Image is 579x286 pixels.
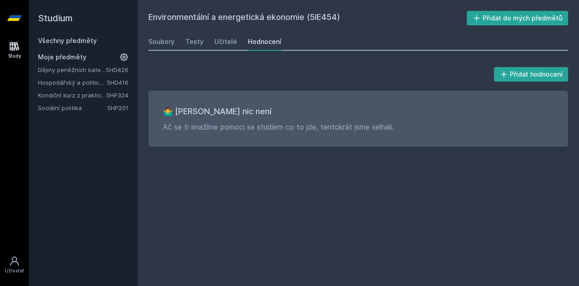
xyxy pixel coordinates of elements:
[38,78,107,87] a: Hospodářský a politický vývoj Evropy ve 20.století
[248,37,281,46] div: Hodnocení
[185,37,204,46] div: Testy
[106,92,128,99] a: 5HP324
[107,79,128,86] a: 5HD416
[214,37,237,46] div: Učitelé
[148,37,175,46] div: Soubory
[494,67,569,82] button: Přidat hodnocení
[5,267,24,274] div: Uživatel
[163,121,554,132] p: Ač se ti snažíme pomoci se studiem co to jde, tentokrát jsme selhali.
[2,36,27,64] a: Study
[214,33,237,51] a: Učitelé
[467,11,569,25] button: Přidat do mých předmětů
[2,251,27,279] a: Uživatel
[248,33,281,51] a: Hodnocení
[38,91,106,100] a: Kondiční kurz z praktické hospodářské politiky
[8,53,21,59] div: Study
[38,37,97,44] a: Všechny předměty
[38,65,106,74] a: Dějiny peněžních kategorií a institucí
[163,105,554,118] h3: 🤷‍♂️ [PERSON_NAME] nic není
[148,33,175,51] a: Soubory
[106,66,128,73] a: 5HD426
[38,53,86,62] span: Moje předměty
[148,11,467,25] h2: Environmentální a energetická ekonomie (5IE454)
[107,104,128,111] a: 5HP201
[38,103,107,112] a: Sociální politika
[185,33,204,51] a: Testy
